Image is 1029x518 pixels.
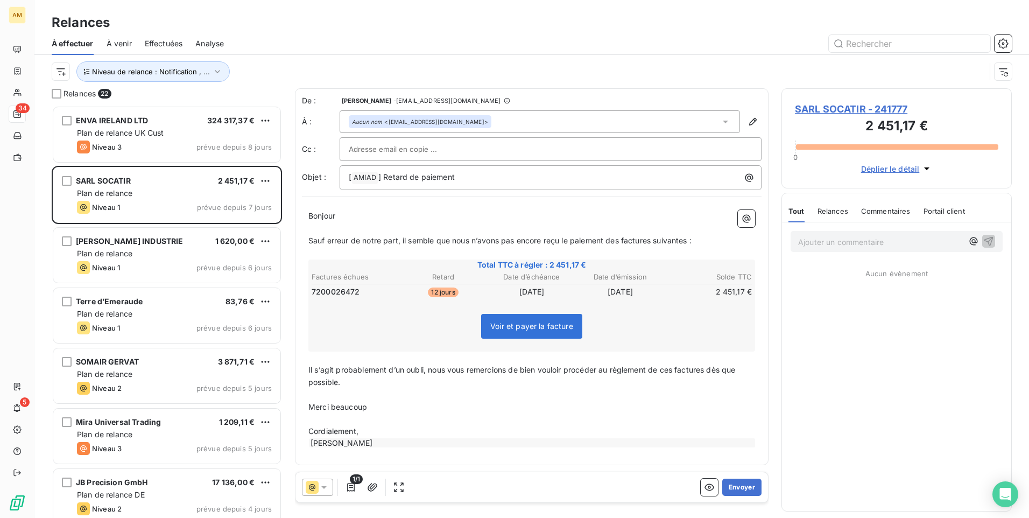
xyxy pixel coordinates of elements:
[77,369,132,379] span: Plan de relance
[308,426,358,436] span: Cordialement,
[212,478,255,487] span: 17 136,00 €
[145,38,183,49] span: Effectuées
[16,103,30,113] span: 34
[77,188,132,198] span: Plan de relance
[20,397,30,407] span: 5
[342,97,391,104] span: [PERSON_NAME]
[308,402,367,411] span: Merci beaucoup
[308,211,335,220] span: Bonjour
[352,172,378,184] span: AMIAD
[92,67,210,76] span: Niveau de relance : Notification , ...
[302,144,340,155] label: Cc :
[76,297,143,306] span: Terre d’Emeraude
[92,324,120,332] span: Niveau 1
[795,102,998,116] span: SARL SOCATIR - 241777
[992,481,1018,507] div: Open Intercom Messenger
[52,106,282,518] div: grid
[76,357,139,366] span: SOMAIR GERVAT
[92,263,120,272] span: Niveau 1
[76,61,230,82] button: Niveau de relance : Notification , ...
[76,116,148,125] span: ENVA IRELAND LTD
[76,478,148,487] span: JB Precision GmbH
[107,38,132,49] span: À venir
[352,118,488,125] div: <[EMAIL_ADDRESS][DOMAIN_NAME]>
[92,203,120,212] span: Niveau 1
[665,286,752,298] td: 2 451,17 €
[352,118,382,125] em: Aucun nom
[9,6,26,24] div: AM
[788,207,805,215] span: Tout
[195,38,224,49] span: Analyse
[196,143,272,151] span: prévue depuis 8 jours
[196,263,272,272] span: prévue depuis 6 jours
[218,176,255,185] span: 2 451,17 €
[197,203,272,212] span: prévue depuis 7 jours
[9,494,26,512] img: Logo LeanPay
[64,88,96,99] span: Relances
[302,172,326,181] span: Objet :
[196,324,272,332] span: prévue depuis 6 jours
[76,176,131,185] span: SARL SOCATIR
[665,271,752,283] th: Solde TTC
[490,321,573,331] span: Voir et payer la facture
[829,35,990,52] input: Rechercher
[77,128,164,137] span: Plan de relance UK Cust
[92,444,122,453] span: Niveau 3
[311,271,398,283] th: Factures échues
[393,97,501,104] span: - [EMAIL_ADDRESS][DOMAIN_NAME]
[349,141,464,157] input: Adresse email en copie ...
[576,286,664,298] td: [DATE]
[399,271,487,283] th: Retard
[218,357,255,366] span: 3 871,71 €
[378,172,455,181] span: ] Retard de paiement
[302,95,340,106] span: De :
[308,236,692,245] span: Sauf erreur de notre part, il semble que nous n’avons pas encore reçu le paiement des factures su...
[196,444,272,453] span: prévue depuis 5 jours
[861,163,920,174] span: Déplier le détail
[92,384,122,393] span: Niveau 2
[924,207,965,215] span: Portail client
[310,260,753,270] span: Total TTC à régler : 2 451,17 €
[312,286,360,297] span: 7200026472
[92,143,122,151] span: Niveau 3
[576,271,664,283] th: Date d’émission
[865,269,928,278] span: Aucun évènement
[308,365,738,387] span: Il s’agit probablement d’un oubli, nous vous remercions de bien vouloir procéder au règlement de ...
[795,116,998,138] h3: 2 451,17 €
[225,297,255,306] span: 83,76 €
[817,207,848,215] span: Relances
[858,163,936,175] button: Déplier le détail
[219,417,255,426] span: 1 209,11 €
[77,309,132,318] span: Plan de relance
[92,505,122,513] span: Niveau 2
[52,13,110,32] h3: Relances
[76,417,161,426] span: Mira Universal Trading
[488,286,575,298] td: [DATE]
[52,38,94,49] span: À effectuer
[793,153,798,162] span: 0
[349,172,351,181] span: [
[196,505,272,513] span: prévue depuis 4 jours
[215,236,255,246] span: 1 620,00 €
[76,236,183,246] span: [PERSON_NAME] INDUSTRIE
[98,89,111,99] span: 22
[77,430,132,439] span: Plan de relance
[196,384,272,393] span: prévue depuis 5 jours
[861,207,911,215] span: Commentaires
[77,490,145,499] span: Plan de relance DE
[302,116,340,127] label: À :
[722,479,762,496] button: Envoyer
[207,116,255,125] span: 324 317,37 €
[350,474,363,484] span: 1/1
[428,288,458,297] span: 12 jours
[488,271,575,283] th: Date d’échéance
[77,249,132,258] span: Plan de relance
